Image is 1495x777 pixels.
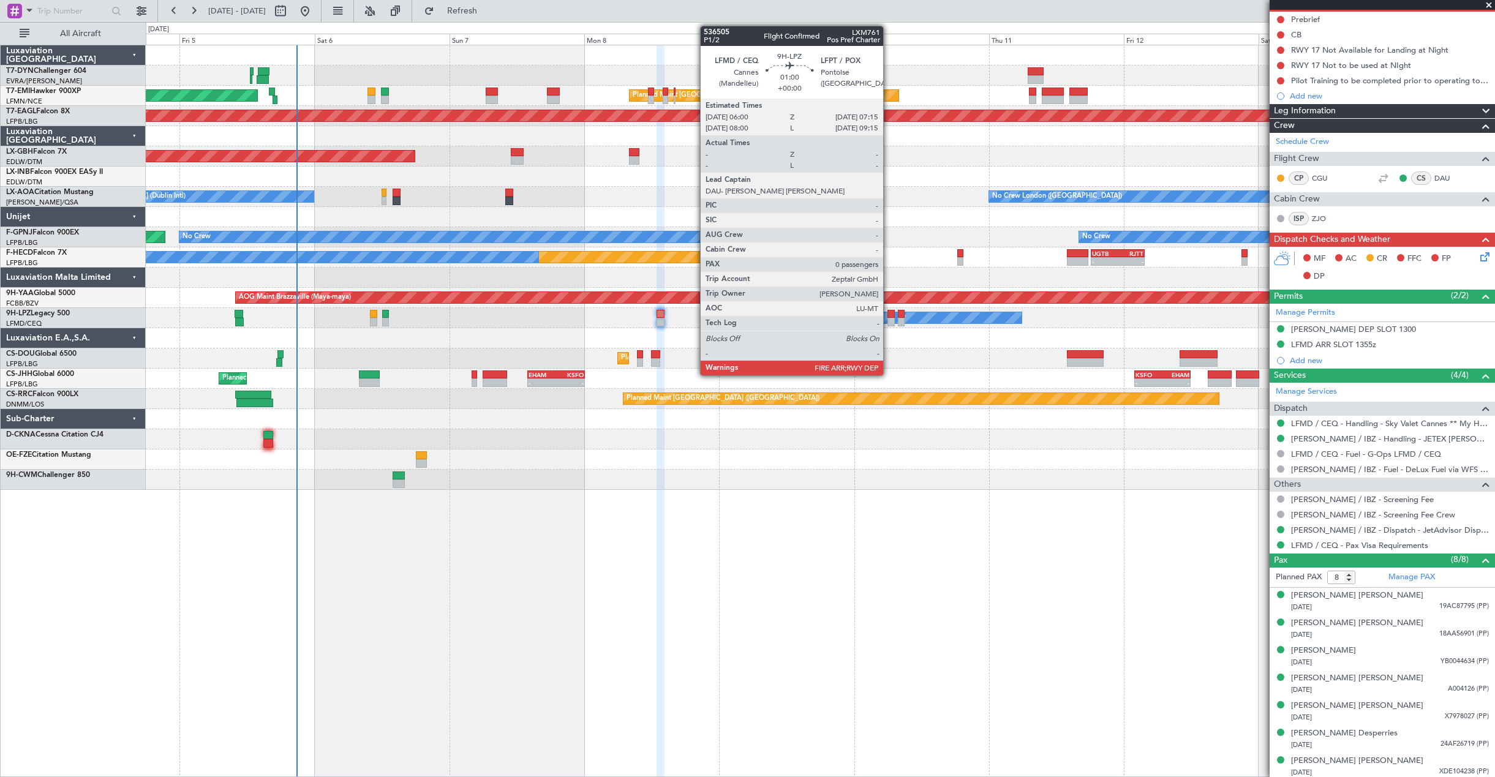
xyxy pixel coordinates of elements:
[6,77,82,86] a: EVRA/[PERSON_NAME]
[6,319,42,328] a: LFMD/CEQ
[1162,371,1189,378] div: EHAM
[13,24,133,43] button: All Aircraft
[1291,685,1312,694] span: [DATE]
[1291,713,1312,722] span: [DATE]
[1274,192,1320,206] span: Cabin Crew
[6,88,30,95] span: T7-EMI
[6,67,86,75] a: T7-DYNChallenger 604
[6,471,90,479] a: 9H-CWMChallenger 850
[6,380,38,389] a: LFPB/LBG
[1135,379,1162,386] div: -
[1440,656,1489,667] span: YB0044634 (PP)
[450,34,584,45] div: Sun 7
[418,1,492,21] button: Refresh
[1291,768,1312,777] span: [DATE]
[1291,449,1441,459] a: LFMD / CEQ - Fuel - G-Ops LFMD / CEQ
[989,34,1124,45] div: Thu 11
[6,310,70,317] a: 9H-LPZLegacy 500
[1411,171,1431,185] div: CS
[6,299,39,308] a: FCBB/BZV
[6,451,91,459] a: OE-FZECitation Mustang
[1451,553,1469,566] span: (8/8)
[1291,60,1411,70] div: RWY 17 Not to be used at NIght
[1451,289,1469,302] span: (2/2)
[1276,307,1335,319] a: Manage Permits
[6,370,32,378] span: CS-JHH
[556,379,584,386] div: -
[1291,700,1423,712] div: [PERSON_NAME] [PERSON_NAME]
[1291,645,1356,657] div: [PERSON_NAME]
[992,187,1122,206] div: No Crew London ([GEOGRAPHIC_DATA])
[6,117,38,126] a: LFPB/LBG
[1291,525,1489,535] a: [PERSON_NAME] / IBZ - Dispatch - JetAdvisor Dispatch 9H
[1346,253,1357,265] span: AC
[6,359,38,369] a: LFPB/LBG
[1291,658,1312,667] span: [DATE]
[1274,290,1303,304] span: Permits
[6,249,33,257] span: F-HECD
[6,310,31,317] span: 9H-LPZ
[183,228,211,246] div: No Crew
[1289,171,1309,185] div: CP
[1291,494,1434,505] a: [PERSON_NAME] / IBZ - Screening Fee
[1289,212,1309,225] div: ISP
[1291,590,1423,602] div: [PERSON_NAME] [PERSON_NAME]
[315,34,450,45] div: Sat 6
[1092,250,1118,257] div: UGTB
[6,238,38,247] a: LFPB/LBG
[584,34,719,45] div: Mon 8
[1276,386,1337,398] a: Manage Services
[1082,228,1110,246] div: No Crew
[1291,672,1423,685] div: [PERSON_NAME] [PERSON_NAME]
[1274,478,1301,492] span: Others
[6,148,33,156] span: LX-GBH
[1291,740,1312,749] span: [DATE]
[627,389,819,408] div: Planned Maint [GEOGRAPHIC_DATA] ([GEOGRAPHIC_DATA])
[1276,571,1322,584] label: Planned PAX
[6,189,94,196] a: LX-AOACitation Mustang
[529,371,556,378] div: EHAM
[6,431,104,438] a: D-CKNACessna Citation CJ4
[6,97,42,106] a: LFMN/NCE
[1274,119,1295,133] span: Crew
[1259,34,1393,45] div: Sat 13
[6,178,42,187] a: EDLW/DTM
[6,157,42,167] a: EDLW/DTM
[6,108,36,115] span: T7-EAGL
[1274,104,1336,118] span: Leg Information
[1291,755,1423,767] div: [PERSON_NAME] [PERSON_NAME]
[222,369,415,388] div: Planned Maint [GEOGRAPHIC_DATA] ([GEOGRAPHIC_DATA])
[1274,402,1308,416] span: Dispatch
[6,451,32,459] span: OE-FZE
[1135,371,1162,378] div: KSFO
[1291,324,1416,334] div: [PERSON_NAME] DEP SLOT 1300
[621,349,814,367] div: Planned Maint [GEOGRAPHIC_DATA] ([GEOGRAPHIC_DATA])
[1291,464,1489,475] a: [PERSON_NAME] / IBZ - Fuel - DeLux Fuel via WFS - [PERSON_NAME] / IBZ
[1291,617,1423,629] div: [PERSON_NAME] [PERSON_NAME]
[6,370,74,378] a: CS-JHHGlobal 6000
[854,34,989,45] div: Wed 10
[719,34,854,45] div: Tue 9
[1291,14,1320,24] div: Prebrief
[6,290,75,297] a: 9H-YAAGlobal 5000
[6,88,81,95] a: T7-EMIHawker 900XP
[1291,339,1376,350] div: LFMD ARR SLOT 1355z
[1434,173,1462,184] a: DAU
[1439,601,1489,612] span: 19AC87795 (PP)
[6,108,70,115] a: T7-EAGLFalcon 8X
[6,229,32,236] span: F-GPNJ
[6,350,35,358] span: CS-DOU
[148,24,169,35] div: [DATE]
[1092,258,1118,265] div: -
[6,229,79,236] a: F-GPNJFalcon 900EX
[6,168,30,176] span: LX-INB
[1118,258,1143,265] div: -
[1274,233,1390,247] span: Dispatch Checks and Weather
[1291,434,1489,444] a: [PERSON_NAME] / IBZ - Handling - JETEX [PERSON_NAME]
[6,198,78,207] a: [PERSON_NAME]/QSA
[1291,45,1448,55] div: RWY 17 Not Available for Landing at Night
[6,148,67,156] a: LX-GBHFalcon 7X
[1439,767,1489,777] span: XDE104238 (PP)
[1290,91,1489,101] div: Add new
[1291,540,1428,550] a: LFMD / CEQ - Pax Visa Requirements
